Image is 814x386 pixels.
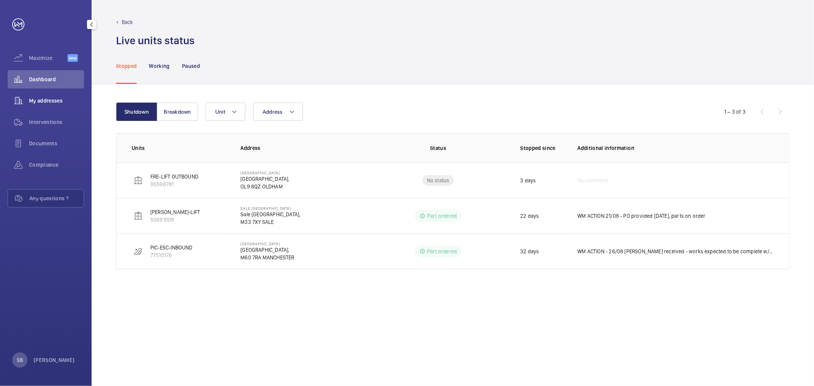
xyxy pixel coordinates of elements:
[122,18,133,26] p: Back
[240,246,294,254] p: [GEOGRAPHIC_DATA],
[577,177,608,184] span: No comment
[34,356,75,364] p: [PERSON_NAME]
[150,251,193,259] p: 77510178
[29,97,84,105] span: My addresses
[240,254,294,261] p: M60 7RA MANCHESTER
[520,144,565,152] p: Stopped since
[520,212,539,220] p: 22 days
[240,183,289,190] p: OL9 8QZ OLDHAM
[240,211,300,218] p: Sale [GEOGRAPHIC_DATA],
[374,144,503,152] p: Status
[150,216,200,224] p: 50691008
[427,212,457,220] p: Part ordered
[182,62,200,70] p: Paused
[427,177,450,184] p: No status
[134,211,143,220] img: elevator.svg
[520,177,536,184] p: 3 days
[116,34,195,48] h1: Live units status
[29,54,68,62] span: Maximize
[68,54,78,62] span: Beta
[263,109,283,115] span: Address
[132,144,228,152] p: Units
[29,76,84,83] span: Dashboard
[116,62,137,70] p: Stopped
[134,176,143,185] img: elevator.svg
[240,170,289,175] p: [GEOGRAPHIC_DATA]
[240,175,289,183] p: [GEOGRAPHIC_DATA],
[29,161,84,169] span: Compliance
[157,103,198,121] button: Breakdown
[240,206,300,211] p: Sale [GEOGRAPHIC_DATA]
[427,248,457,255] p: Part ordered
[215,109,225,115] span: Unit
[29,118,84,126] span: Interventions
[150,208,200,216] p: [PERSON_NAME]-LIFT
[149,62,169,70] p: Working
[577,144,774,152] p: Additional information
[150,180,198,188] p: 95598781
[150,244,193,251] p: PIC-ESC-INBOUND
[724,108,746,116] div: 1 – 3 of 3
[29,195,84,202] span: Any questions ?
[206,103,245,121] button: Unit
[253,103,303,121] button: Address
[116,103,157,121] button: Shutdown
[17,356,23,364] p: SB
[150,173,198,180] p: FRE-LIFT OUTBOUND
[520,248,539,255] p: 32 days
[240,218,300,226] p: M33 7XY SALE
[577,248,774,255] p: WM ACTION - 26/08 [PERSON_NAME] received - works expected to be complete w/c 01/09
[134,247,143,256] img: escalator.svg
[29,140,84,147] span: Documents
[240,144,368,152] p: Address
[577,212,705,220] p: WM ACTION 21/08 - PO provided [DATE], parts on order
[240,241,294,246] p: [GEOGRAPHIC_DATA]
